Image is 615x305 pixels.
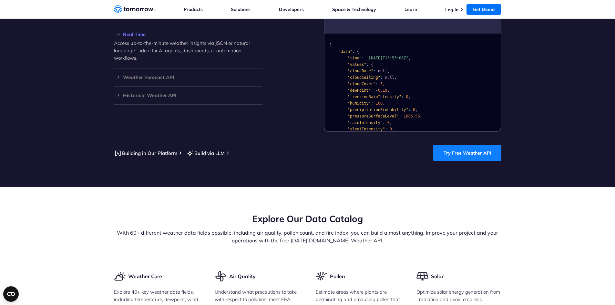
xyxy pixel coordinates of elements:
[366,62,368,67] span: :
[375,82,378,86] span: :
[347,88,371,93] span: "dewPoint"
[114,149,177,157] a: Building in Our Platform
[347,127,385,131] span: "sleetIntensity"
[415,107,417,112] span: ,
[279,6,304,12] a: Developers
[401,95,403,99] span: :
[399,114,401,118] span: :
[385,75,394,80] span: null
[114,39,262,62] p: Access up-to-the-minute weather insights via JSON or natural language – ideal for AI agents, dash...
[114,213,501,225] h2: Explore Our Data Catalog
[114,75,262,80] h3: Weather Forecast API
[329,43,331,47] span: {
[404,114,420,118] span: 1005.56
[466,4,501,15] a: Get Demo
[431,273,444,280] h3: Solar
[371,101,373,106] span: :
[347,69,373,73] span: "cloudBase"
[114,93,262,98] h3: Historical Weather API
[3,286,19,302] button: Open CMP widget
[347,107,408,112] span: "precipitationProbability"
[338,49,352,54] span: "data"
[366,56,408,60] span: "[DATE]T13:53:00Z"
[347,95,401,99] span: "freezingRainIntensity"
[373,69,375,73] span: :
[385,127,387,131] span: :
[387,69,389,73] span: ,
[347,75,380,80] span: "cloudCeiling"
[416,288,501,303] p: Optimize solar energy generation from irradiation and avoid crop loss.
[362,56,364,60] span: :
[408,95,410,99] span: ,
[378,88,387,93] span: 0.19
[332,6,376,12] a: Space & Technology
[229,273,256,280] h3: Air Quality
[383,120,385,125] span: :
[380,75,382,80] span: :
[128,273,162,280] h3: Weather Core
[408,107,410,112] span: :
[352,49,354,54] span: :
[406,95,408,99] span: 0
[114,32,262,37] h3: Real Time
[114,5,156,14] a: Home link
[378,69,387,73] span: null
[231,6,251,12] a: Solutions
[389,127,392,131] span: 0
[184,6,203,12] a: Products
[347,114,399,118] span: "pressureSurfaceLevel"
[375,101,383,106] span: 100
[413,107,415,112] span: 0
[394,75,396,80] span: ,
[114,229,501,244] p: With 60+ different weather data fields possible, including air quality, pollen count, and fire in...
[357,49,359,54] span: {
[371,88,373,93] span: :
[371,62,373,67] span: {
[347,56,361,60] span: "time"
[387,88,389,93] span: ,
[420,114,422,118] span: ,
[383,101,385,106] span: ,
[375,88,378,93] span: -
[405,6,417,12] a: Learn
[445,7,458,13] a: Log In
[347,101,371,106] span: "humidity"
[392,127,394,131] span: ,
[383,82,385,86] span: ,
[186,149,225,157] a: Build via LLM
[347,62,366,67] span: "values"
[347,120,382,125] span: "rainIntensity"
[380,82,382,86] span: 5
[387,120,389,125] span: 0
[347,82,375,86] span: "cloudCover"
[389,120,392,125] span: ,
[408,56,410,60] span: ,
[433,145,501,161] a: Try Free Weather API
[330,273,345,280] h3: Pollen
